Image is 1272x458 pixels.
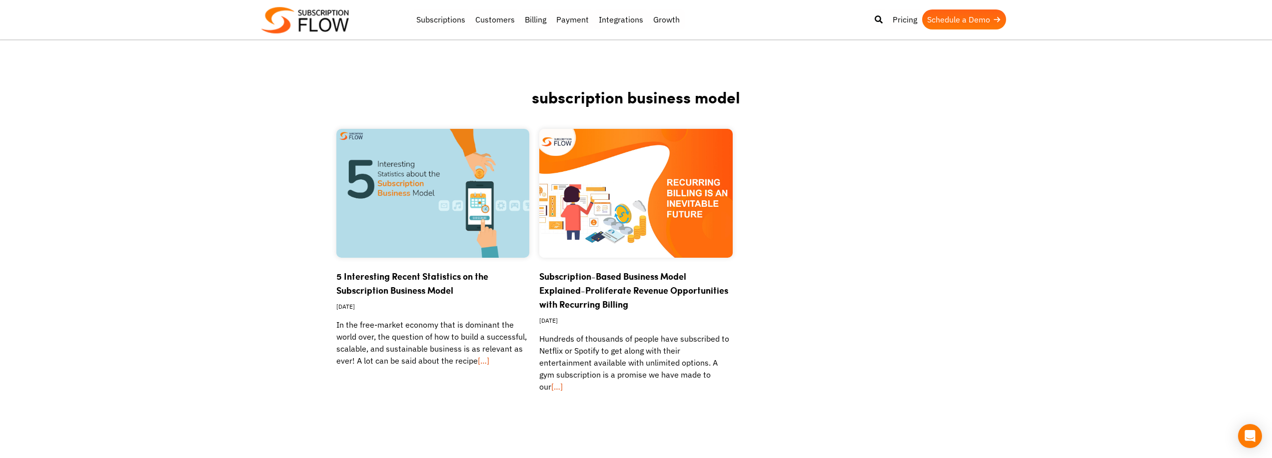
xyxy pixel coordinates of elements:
div: Open Intercom Messenger [1238,424,1262,448]
img: subscription-management-software [539,129,733,258]
a: Subscription-Based Business Model Explained-Proliferate Revenue Opportunities with Recurring Billing [539,270,728,311]
a: […] [551,382,563,392]
a: Pricing [888,9,922,29]
a: Schedule a Demo [922,9,1006,29]
a: Growth [648,9,685,29]
a: Billing [520,9,551,29]
p: In the free-market economy that is dominant the world over, the question of how to build a succes... [336,319,530,367]
h2: subscription business model [336,90,936,129]
a: Subscriptions [411,9,470,29]
a: […] [478,356,489,366]
p: Hundreds of thousands of people have subscribed to Netflix or Spotify to get along with their ent... [539,333,733,393]
a: 5 Interesting Recent Statistics on the Subscription Business Model [336,270,488,297]
a: Payment [551,9,594,29]
a: Integrations [594,9,648,29]
a: Customers [470,9,520,29]
div: [DATE] [336,297,530,319]
div: [DATE] [539,311,733,333]
img: Subscriptionflow [261,7,349,33]
img: Interesting Facts about the Subscription Business Model [336,129,530,258]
